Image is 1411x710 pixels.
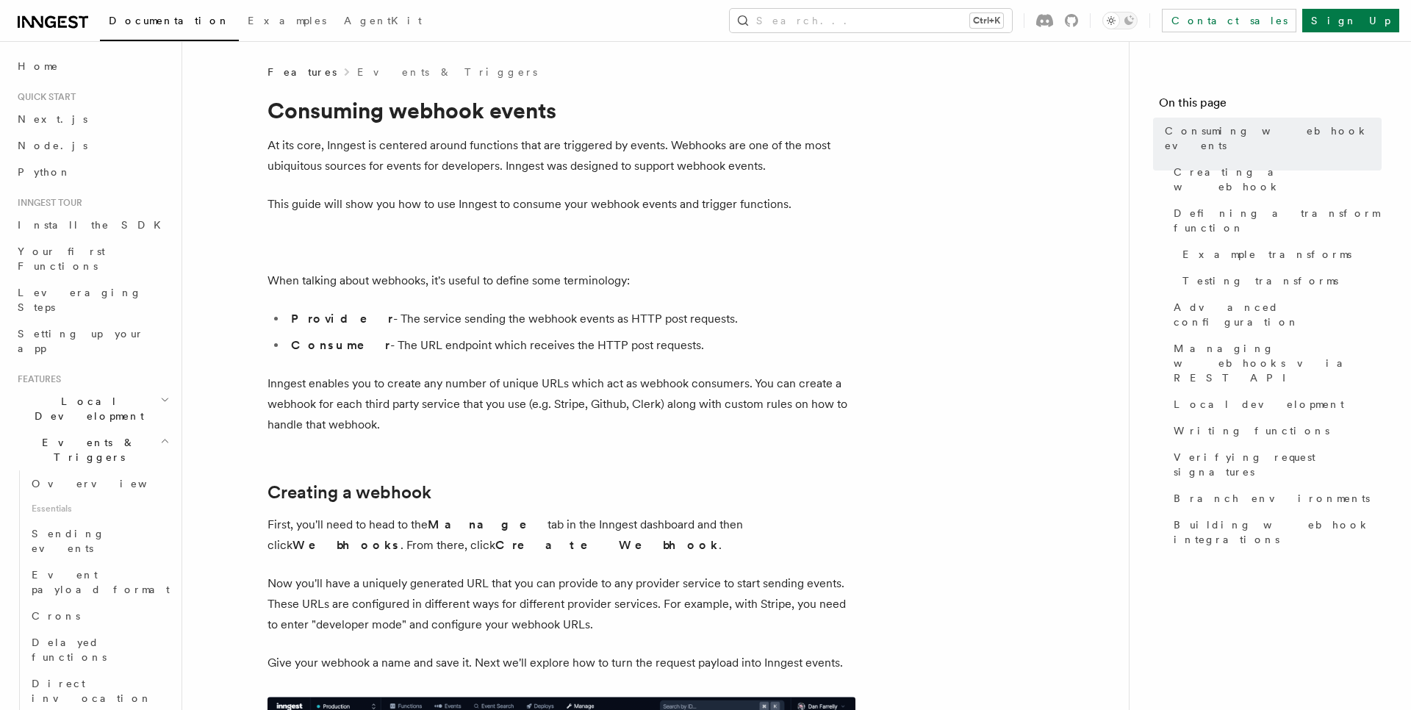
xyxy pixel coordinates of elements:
[32,610,80,622] span: Crons
[1174,165,1382,194] span: Creating a webhook
[292,538,401,552] strong: Webhooks
[26,520,173,562] a: Sending events
[1168,159,1382,200] a: Creating a webhook
[1174,397,1344,412] span: Local development
[26,497,173,520] span: Essentials
[12,132,173,159] a: Node.js
[18,219,170,231] span: Install the SDK
[287,335,855,356] li: - The URL endpoint which receives the HTTP post requests.
[32,637,107,663] span: Delayed functions
[1177,241,1382,268] a: Example transforms
[1177,268,1382,294] a: Testing transforms
[12,394,160,423] span: Local Development
[1174,491,1370,506] span: Branch environments
[1168,512,1382,553] a: Building webhook integrations
[12,435,160,465] span: Events & Triggers
[109,15,230,26] span: Documentation
[268,373,855,435] p: Inngest enables you to create any number of unique URLs which act as webhook consumers. You can c...
[344,15,422,26] span: AgentKit
[12,320,173,362] a: Setting up your app
[287,309,855,329] li: - The service sending the webhook events as HTTP post requests.
[12,238,173,279] a: Your first Functions
[12,279,173,320] a: Leveraging Steps
[1174,341,1382,385] span: Managing webhooks via REST API
[1182,273,1338,288] span: Testing transforms
[1182,247,1351,262] span: Example transforms
[268,653,855,673] p: Give your webhook a name and save it. Next we'll explore how to turn the request payload into Inn...
[970,13,1003,28] kbd: Ctrl+K
[12,91,76,103] span: Quick start
[18,328,144,354] span: Setting up your app
[1168,335,1382,391] a: Managing webhooks via REST API
[26,629,173,670] a: Delayed functions
[12,212,173,238] a: Install the SDK
[1174,300,1382,329] span: Advanced configuration
[268,65,337,79] span: Features
[12,197,82,209] span: Inngest tour
[248,15,326,26] span: Examples
[268,482,431,503] a: Creating a webhook
[268,270,855,291] p: When talking about webhooks, it's useful to define some terminology:
[239,4,335,40] a: Examples
[1168,391,1382,417] a: Local development
[1302,9,1399,32] a: Sign Up
[1168,417,1382,444] a: Writing functions
[291,312,393,326] strong: Provider
[100,4,239,41] a: Documentation
[291,338,390,352] strong: Consumer
[18,113,87,125] span: Next.js
[495,538,719,552] strong: Create Webhook
[12,429,173,470] button: Events & Triggers
[1174,450,1382,479] span: Verifying request signatures
[428,517,547,531] strong: Manage
[18,166,71,178] span: Python
[268,135,855,176] p: At its core, Inngest is centered around functions that are triggered by events. Webhooks are one ...
[1162,9,1296,32] a: Contact sales
[268,514,855,556] p: First, you'll need to head to the tab in the Inngest dashboard and then click . From there, click .
[18,140,87,151] span: Node.js
[18,245,105,272] span: Your first Functions
[1174,423,1329,438] span: Writing functions
[268,194,855,215] p: This guide will show you how to use Inngest to consume your webhook events and trigger functions.
[730,9,1012,32] button: Search...Ctrl+K
[1174,517,1382,547] span: Building webhook integrations
[26,603,173,629] a: Crons
[1168,200,1382,241] a: Defining a transform function
[12,159,173,185] a: Python
[32,678,152,704] span: Direct invocation
[1159,118,1382,159] a: Consuming webhook events
[18,59,59,73] span: Home
[335,4,431,40] a: AgentKit
[1168,485,1382,512] a: Branch environments
[268,97,855,123] h1: Consuming webhook events
[1159,94,1382,118] h4: On this page
[268,573,855,635] p: Now you'll have a uniquely generated URL that you can provide to any provider service to start se...
[12,388,173,429] button: Local Development
[32,528,105,554] span: Sending events
[1168,294,1382,335] a: Advanced configuration
[32,569,170,595] span: Event payload format
[12,373,61,385] span: Features
[26,562,173,603] a: Event payload format
[1102,12,1138,29] button: Toggle dark mode
[18,287,142,313] span: Leveraging Steps
[32,478,183,490] span: Overview
[1165,123,1382,153] span: Consuming webhook events
[26,470,173,497] a: Overview
[1168,444,1382,485] a: Verifying request signatures
[12,53,173,79] a: Home
[357,65,537,79] a: Events & Triggers
[12,106,173,132] a: Next.js
[1174,206,1382,235] span: Defining a transform function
